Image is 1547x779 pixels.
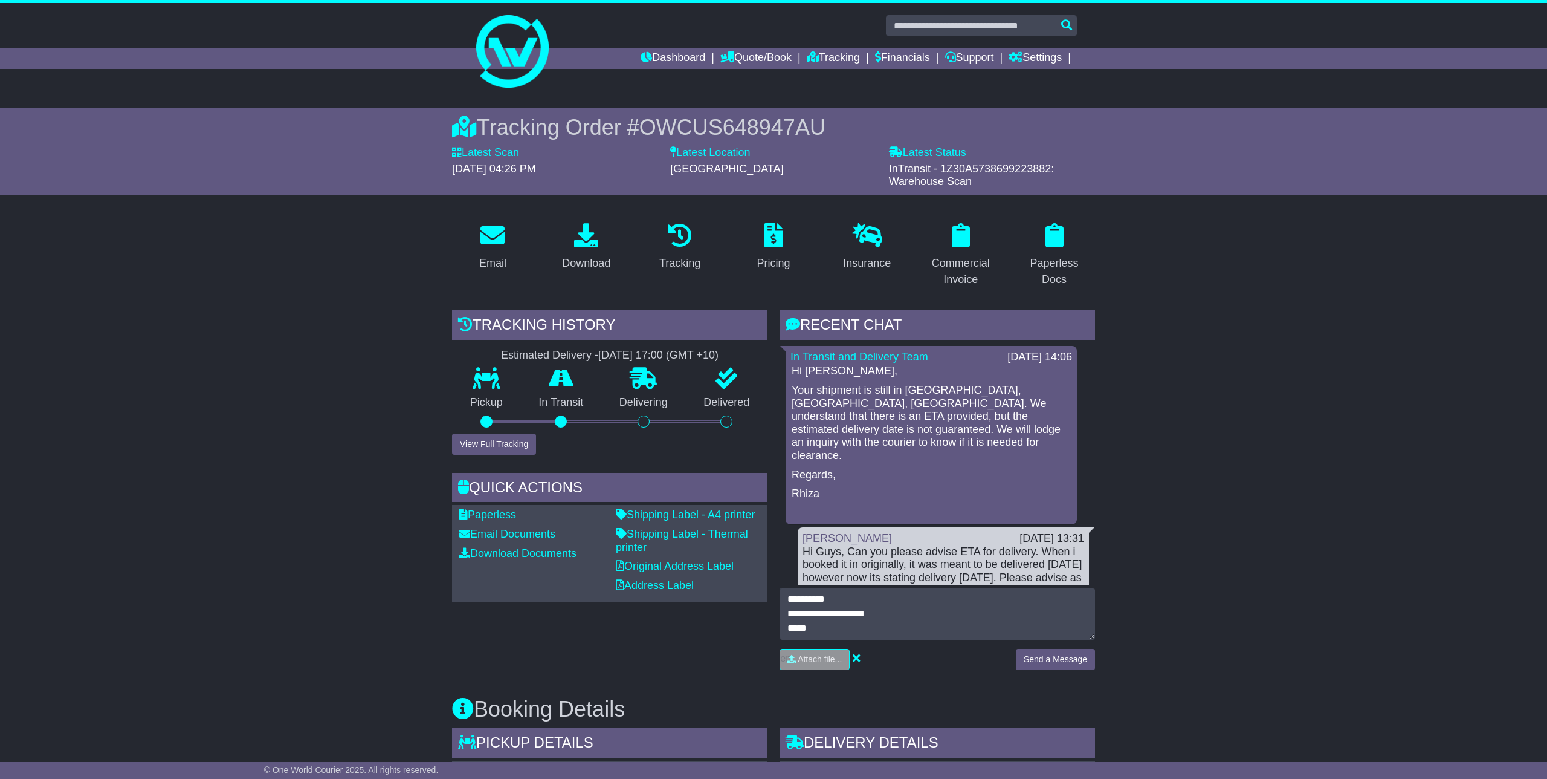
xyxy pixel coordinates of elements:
div: RECENT CHAT [780,310,1095,343]
a: Paperless Docs [1013,219,1095,292]
a: Address Label [616,579,694,592]
p: Delivering [601,396,686,409]
label: Latest Status [889,146,966,160]
p: Your shipment is still in [GEOGRAPHIC_DATA], [GEOGRAPHIC_DATA], [GEOGRAPHIC_DATA]. We understand ... [792,384,1071,463]
p: Regards, [792,469,1071,482]
span: [GEOGRAPHIC_DATA] [670,163,783,175]
a: Dashboard [641,48,705,69]
a: Quote/Book [720,48,792,69]
a: Email [471,219,514,276]
div: Hi Guys, Can you please advise ETA for delivery. When i booked it in originally, it was meant to ... [803,546,1084,598]
div: Tracking Order # [452,114,1095,140]
div: Estimated Delivery - [452,349,767,362]
a: Tracking [651,219,708,276]
a: Shipping Label - A4 printer [616,509,755,521]
a: Download [554,219,618,276]
span: [DATE] 04:26 PM [452,163,536,175]
span: OWCUS648947AU [639,115,825,140]
label: Latest Location [670,146,750,160]
a: Settings [1009,48,1062,69]
div: [DATE] 13:31 [1019,532,1084,546]
div: [DATE] 17:00 (GMT +10) [598,349,719,362]
div: Paperless Docs [1021,255,1087,288]
a: Shipping Label - Thermal printer [616,528,748,553]
a: Pricing [749,219,798,276]
a: Tracking [807,48,860,69]
div: Quick Actions [452,473,767,506]
div: Tracking [659,255,700,272]
div: Delivery Details [780,728,1095,761]
a: Download Documents [459,547,576,559]
div: Download [562,255,610,272]
a: Commercial Invoice [920,219,1001,292]
a: Insurance [835,219,899,276]
div: Tracking history [452,310,767,343]
div: Commercial Invoice [928,255,993,288]
div: Pickup Details [452,728,767,761]
div: Insurance [843,255,891,272]
div: [DATE] 14:06 [1007,351,1072,364]
a: Paperless [459,509,516,521]
p: Rhiza [792,487,1071,501]
a: Financials [875,48,930,69]
p: Hi [PERSON_NAME], [792,365,1071,378]
p: In Transit [521,396,602,409]
h3: Booking Details [452,697,1095,722]
a: Email Documents [459,528,555,540]
p: Pickup [452,396,521,409]
a: In Transit and Delivery Team [790,351,928,363]
a: Original Address Label [616,560,734,572]
a: Support [945,48,994,69]
span: © One World Courier 2025. All rights reserved. [264,765,439,775]
label: Latest Scan [452,146,519,160]
button: View Full Tracking [452,434,536,455]
div: Email [479,255,506,272]
a: [PERSON_NAME] [803,532,892,544]
div: Pricing [757,255,790,272]
span: InTransit - 1Z30A5738699223882: Warehouse Scan [889,163,1054,188]
p: Delivered [686,396,768,409]
button: Send a Message [1016,649,1095,670]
